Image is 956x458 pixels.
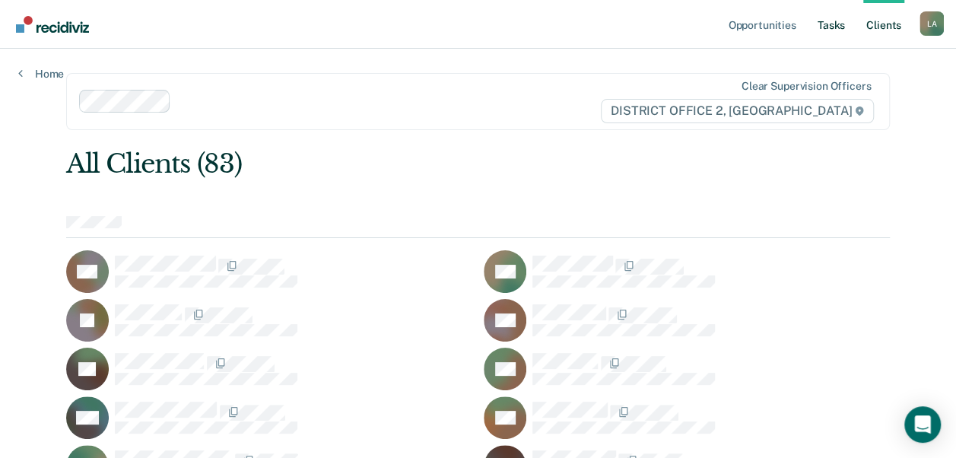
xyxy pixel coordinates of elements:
[919,11,944,36] div: L A
[919,11,944,36] button: Profile dropdown button
[66,148,726,180] div: All Clients (83)
[18,67,64,81] a: Home
[16,16,89,33] img: Recidiviz
[904,406,941,443] div: Open Intercom Messenger
[601,99,874,123] span: DISTRICT OFFICE 2, [GEOGRAPHIC_DATA]
[742,80,871,93] div: Clear supervision officers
